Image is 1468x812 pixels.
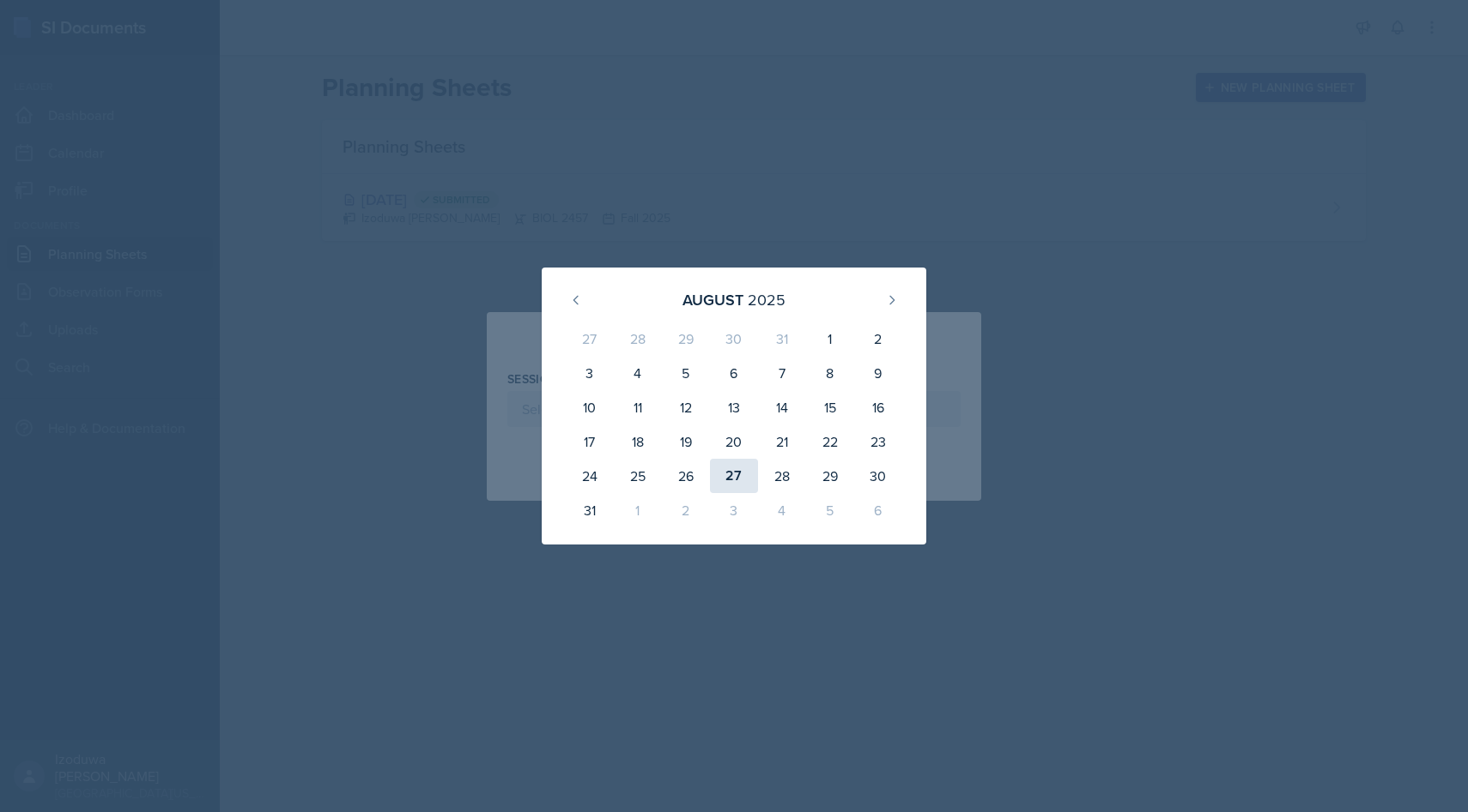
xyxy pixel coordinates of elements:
[854,493,902,527] div: 6
[758,424,806,459] div: 21
[758,390,806,424] div: 14
[566,322,614,356] div: 27
[758,356,806,390] div: 7
[806,390,854,424] div: 15
[854,424,902,459] div: 23
[758,322,806,356] div: 31
[662,424,710,459] div: 19
[710,390,758,424] div: 13
[662,493,710,527] div: 2
[614,424,662,459] div: 18
[854,459,902,493] div: 30
[662,356,710,390] div: 5
[748,288,786,311] div: 2025
[614,322,662,356] div: 28
[806,322,854,356] div: 1
[806,459,854,493] div: 29
[614,356,662,390] div: 4
[614,459,662,493] div: 25
[566,356,614,390] div: 3
[854,390,902,424] div: 16
[662,459,710,493] div: 26
[710,493,758,527] div: 3
[566,459,614,493] div: 24
[854,322,902,356] div: 2
[758,493,806,527] div: 4
[758,459,806,493] div: 28
[710,356,758,390] div: 6
[710,459,758,493] div: 27
[566,390,614,424] div: 10
[662,390,710,424] div: 12
[614,493,662,527] div: 1
[566,493,614,527] div: 31
[614,390,662,424] div: 11
[806,424,854,459] div: 22
[566,424,614,459] div: 17
[806,493,854,527] div: 5
[854,356,902,390] div: 9
[710,424,758,459] div: 20
[710,322,758,356] div: 30
[662,322,710,356] div: 29
[682,288,743,311] div: August
[806,356,854,390] div: 8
